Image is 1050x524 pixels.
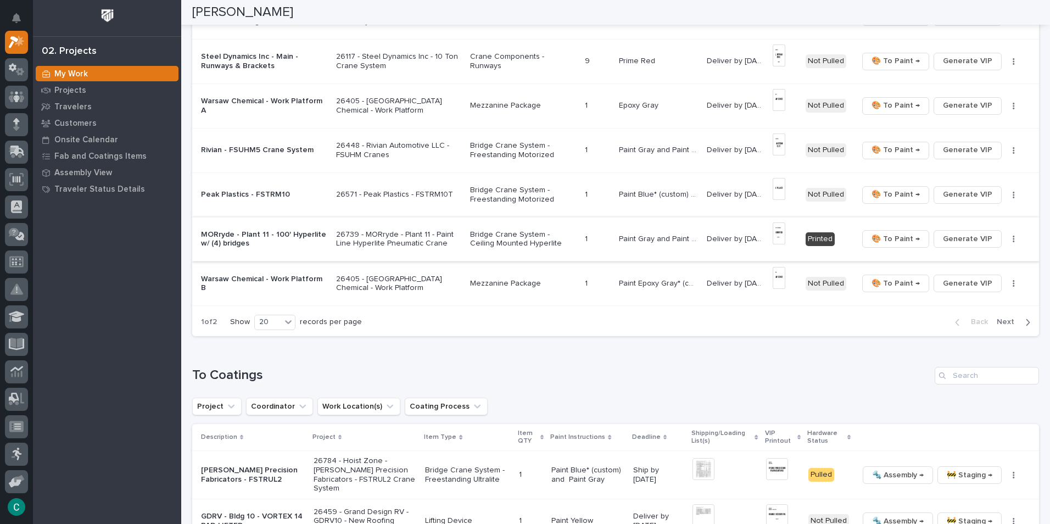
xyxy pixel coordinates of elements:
[943,277,992,290] span: Generate VIP
[935,367,1039,384] input: Search
[336,141,461,160] p: 26448 - Rivian Automotive LLC - FSUHM Cranes
[872,54,920,68] span: 🎨 To Paint →
[862,230,929,248] button: 🎨 To Paint →
[943,232,992,246] span: Generate VIP
[201,190,327,199] p: Peak Plastics - FSTRM10
[872,232,920,246] span: 🎨 To Paint →
[707,99,766,110] p: Deliver by 9/29/25
[470,141,576,160] p: Bridge Crane System - Freestanding Motorized
[201,275,327,293] p: Warsaw Chemical - Work Platform B
[255,316,281,328] div: 20
[806,54,846,68] div: Not Pulled
[33,181,181,197] a: Traveler Status Details
[192,83,1039,128] tr: Warsaw Chemical - Work Platform A26405 - [GEOGRAPHIC_DATA] Chemical - Work PlatformMezzanine Pack...
[806,277,846,291] div: Not Pulled
[808,468,834,482] div: Pulled
[765,427,795,448] p: VIP Printout
[201,466,305,484] p: [PERSON_NAME] Precision Fabricators - FSTRUL2
[934,186,1002,204] button: Generate VIP
[192,172,1039,217] tr: Peak Plastics - FSTRM1026571 - Peak Plastics - FSTRM10TBridge Crane System - Freestanding Motoriz...
[336,190,461,199] p: 26571 - Peak Plastics - FSTRM10T
[518,427,538,448] p: Item QTY
[33,65,181,82] a: My Work
[862,142,929,159] button: 🎨 To Paint →
[97,5,118,26] img: Workspace Logo
[54,86,86,96] p: Projects
[192,39,1039,83] tr: Steel Dynamics Inc - Main - Runways & Brackets26117 - Steel Dynamics Inc - 10 Ton Crane SystemCra...
[201,52,327,71] p: Steel Dynamics Inc - Main - Runways & Brackets
[943,54,992,68] span: Generate VIP
[230,317,250,327] p: Show
[336,275,461,293] p: 26405 - [GEOGRAPHIC_DATA] Chemical - Work Platform
[707,277,766,288] p: Deliver by 9/29/25
[33,98,181,115] a: Travelers
[863,466,933,484] button: 🔩 Assembly →
[934,142,1002,159] button: Generate VIP
[862,275,929,292] button: 🎨 To Paint →
[519,468,524,480] p: 1
[192,398,242,415] button: Project
[54,135,118,145] p: Onsite Calendar
[934,230,1002,248] button: Generate VIP
[872,469,924,482] span: 🔩 Assembly →
[619,54,657,66] p: Prime Red
[806,232,835,246] div: Printed
[5,7,28,30] button: Notifications
[550,431,605,443] p: Paint Instructions
[246,398,313,415] button: Coordinator
[943,188,992,201] span: Generate VIP
[862,53,929,70] button: 🎨 To Paint →
[33,115,181,131] a: Customers
[872,277,920,290] span: 🎨 To Paint →
[862,186,929,204] button: 🎨 To Paint →
[707,54,766,66] p: Deliver by 9/29/25
[947,469,992,482] span: 🚧 Staging →
[336,230,461,249] p: 26739 - MORryde - Plant 11 - Paint Line Hyperlite Pneumatic Crane
[54,119,97,129] p: Customers
[192,4,293,20] h2: [PERSON_NAME]
[619,99,661,110] p: Epoxy Gray
[632,431,661,443] p: Deadline
[872,143,920,157] span: 🎨 To Paint →
[192,128,1039,172] tr: Rivian - FSUHM5 Crane System26448 - Rivian Automotive LLC - FSUHM CranesBridge Crane System - Fre...
[312,431,336,443] p: Project
[317,398,400,415] button: Work Location(s)
[192,367,930,383] h1: To Coatings
[425,466,510,484] p: Bridge Crane System - Freestanding Ultralite
[551,466,624,484] p: Paint Blue* (custom) and Paint Gray
[633,466,684,484] p: Ship by [DATE]
[5,495,28,519] button: users-avatar
[943,143,992,157] span: Generate VIP
[424,431,456,443] p: Item Type
[405,398,488,415] button: Coating Process
[470,230,576,249] p: Bridge Crane System - Ceiling Mounted Hyperlite
[54,69,88,79] p: My Work
[934,53,1002,70] button: Generate VIP
[585,54,592,66] p: 9
[934,97,1002,115] button: Generate VIP
[992,317,1039,327] button: Next
[934,275,1002,292] button: Generate VIP
[470,52,576,71] p: Crane Components - Runways
[33,131,181,148] a: Onsite Calendar
[937,466,1002,484] button: 🚧 Staging →
[964,317,988,327] span: Back
[192,451,1039,499] tr: [PERSON_NAME] Precision Fabricators - FSTRUL226784 - Hoist Zone - [PERSON_NAME] Precision Fabrica...
[585,143,590,155] p: 1
[201,431,237,443] p: Description
[201,97,327,115] p: Warsaw Chemical - Work Platform A
[33,164,181,181] a: Assembly View
[872,99,920,112] span: 🎨 To Paint →
[201,230,327,249] p: MORryde - Plant 11 - 100' Hyperlite w/ (4) bridges
[707,143,766,155] p: Deliver by 9/29/25
[336,97,461,115] p: 26405 - [GEOGRAPHIC_DATA] Chemical - Work Platform
[192,261,1039,306] tr: Warsaw Chemical - Work Platform B26405 - [GEOGRAPHIC_DATA] Chemical - Work PlatformMezzanine Pack...
[806,99,846,113] div: Not Pulled
[470,186,576,204] p: Bridge Crane System - Freestanding Motorized
[943,99,992,112] span: Generate VIP
[192,217,1039,261] tr: MORryde - Plant 11 - 100' Hyperlite w/ (4) bridges26739 - MORryde - Plant 11 - Paint Line Hyperli...
[707,188,766,199] p: Deliver by 9/29/25
[619,232,700,244] p: Paint Gray and Paint Yellow
[33,148,181,164] a: Fab and Coatings Items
